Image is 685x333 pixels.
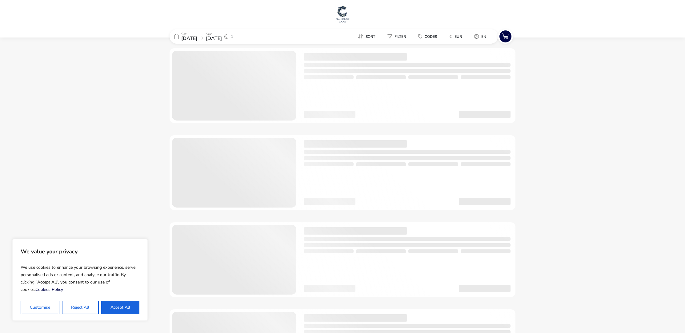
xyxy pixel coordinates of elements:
[455,34,462,39] span: EUR
[366,34,375,39] span: Sort
[353,32,383,41] naf-pibe-menu-bar-item: Sort
[444,32,469,41] naf-pibe-menu-bar-item: €EUR
[413,32,444,41] naf-pibe-menu-bar-item: Codes
[181,35,197,42] span: [DATE]
[335,5,350,23] img: Main Website
[170,29,262,44] div: Sat[DATE]Sun[DATE]1
[21,245,139,258] p: We value your privacy
[206,32,222,36] p: Sun
[413,32,442,41] button: Codes
[449,34,452,40] i: €
[21,301,59,314] button: Customise
[181,32,197,36] p: Sat
[395,34,406,39] span: Filter
[425,34,437,39] span: Codes
[35,287,63,292] a: Cookies Policy
[101,301,139,314] button: Accept All
[469,32,491,41] button: en
[481,34,486,39] span: en
[21,261,139,296] p: We use cookies to enhance your browsing experience, serve personalised ads or content, and analys...
[12,239,148,321] div: We value your privacy
[383,32,411,41] button: Filter
[383,32,413,41] naf-pibe-menu-bar-item: Filter
[469,32,494,41] naf-pibe-menu-bar-item: en
[62,301,98,314] button: Reject All
[206,35,222,42] span: [DATE]
[353,32,380,41] button: Sort
[230,34,234,39] span: 1
[444,32,467,41] button: €EUR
